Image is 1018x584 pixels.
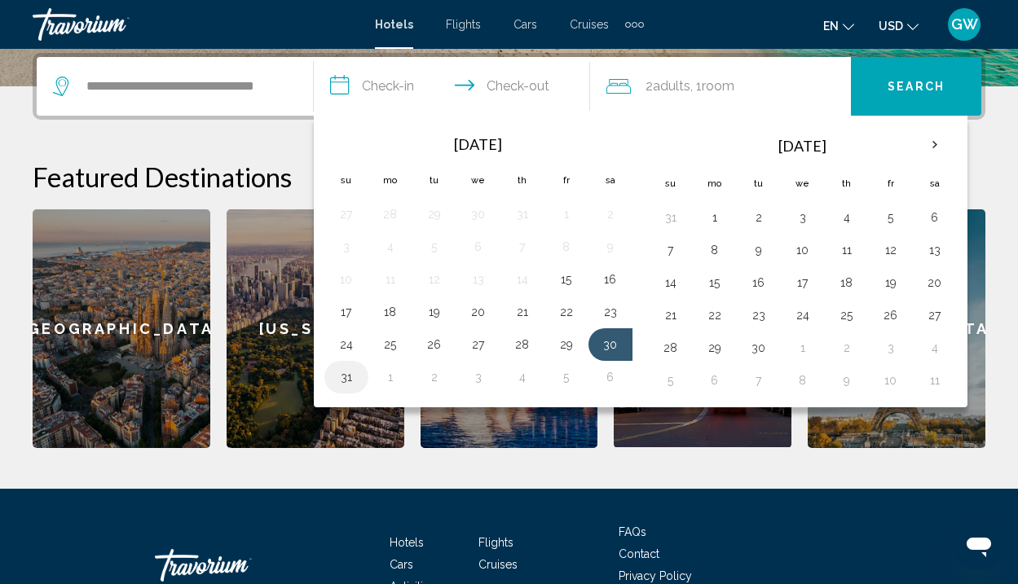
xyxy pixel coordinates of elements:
[597,366,624,389] button: Day 6
[333,268,359,291] button: Day 10
[702,78,734,94] span: Room
[913,126,957,164] button: Next month
[375,18,413,31] a: Hotels
[653,78,690,94] span: Adults
[658,304,684,327] button: Day 21
[509,301,535,323] button: Day 21
[922,304,948,327] button: Day 27
[333,366,359,389] button: Day 31
[658,239,684,261] button: Day 7
[421,333,447,356] button: Day 26
[421,235,447,258] button: Day 5
[658,206,684,229] button: Day 31
[834,239,860,261] button: Day 11
[553,366,580,389] button: Day 5
[619,525,646,538] a: FAQs
[465,301,491,323] button: Day 20
[790,271,816,294] button: Day 17
[658,271,684,294] button: Day 14
[553,203,580,226] button: Day 1
[823,14,854,37] button: Change language
[465,235,491,258] button: Day 6
[879,20,903,33] span: USD
[513,18,537,31] a: Cars
[570,18,609,31] a: Cruises
[878,206,904,229] button: Day 5
[790,336,816,359] button: Day 1
[922,369,948,392] button: Day 11
[33,8,359,41] a: Travorium
[878,271,904,294] button: Day 19
[619,547,659,560] a: Contact
[702,336,728,359] button: Day 29
[597,203,624,226] button: Day 2
[314,57,591,116] button: Check in and out dates
[658,369,684,392] button: Day 5
[922,206,948,229] button: Day 6
[951,16,978,33] span: GW
[834,369,860,392] button: Day 9
[625,11,644,37] button: Extra navigation items
[33,209,210,448] a: [GEOGRAPHIC_DATA]
[553,235,580,258] button: Day 8
[878,239,904,261] button: Day 12
[390,536,424,549] a: Hotels
[509,203,535,226] button: Day 31
[478,536,513,549] a: Flights
[702,369,728,392] button: Day 6
[333,203,359,226] button: Day 27
[33,160,985,193] h2: Featured Destinations
[619,569,692,582] a: Privacy Policy
[465,268,491,291] button: Day 13
[922,271,948,294] button: Day 20
[878,336,904,359] button: Day 3
[702,304,728,327] button: Day 22
[790,239,816,261] button: Day 10
[702,239,728,261] button: Day 8
[509,268,535,291] button: Day 14
[37,57,981,116] div: Search widget
[790,369,816,392] button: Day 8
[390,558,413,571] span: Cars
[509,235,535,258] button: Day 7
[790,304,816,327] button: Day 24
[834,271,860,294] button: Day 18
[478,558,518,571] a: Cruises
[922,239,948,261] button: Day 13
[878,304,904,327] button: Day 26
[746,369,772,392] button: Day 7
[690,75,734,98] span: , 1
[465,366,491,389] button: Day 3
[377,235,403,258] button: Day 4
[227,209,404,448] div: [US_STATE]
[834,336,860,359] button: Day 2
[377,268,403,291] button: Day 11
[746,336,772,359] button: Day 30
[851,57,981,116] button: Search
[888,81,945,94] span: Search
[746,239,772,261] button: Day 9
[421,203,447,226] button: Day 29
[702,206,728,229] button: Day 1
[658,336,684,359] button: Day 28
[421,268,447,291] button: Day 12
[421,366,447,389] button: Day 2
[597,268,624,291] button: Day 16
[922,336,948,359] button: Day 4
[553,333,580,356] button: Day 29
[953,519,1005,571] iframe: Button to launch messaging window
[943,7,985,42] button: User Menu
[834,206,860,229] button: Day 4
[553,268,580,291] button: Day 15
[421,301,447,323] button: Day 19
[702,271,728,294] button: Day 15
[446,18,481,31] a: Flights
